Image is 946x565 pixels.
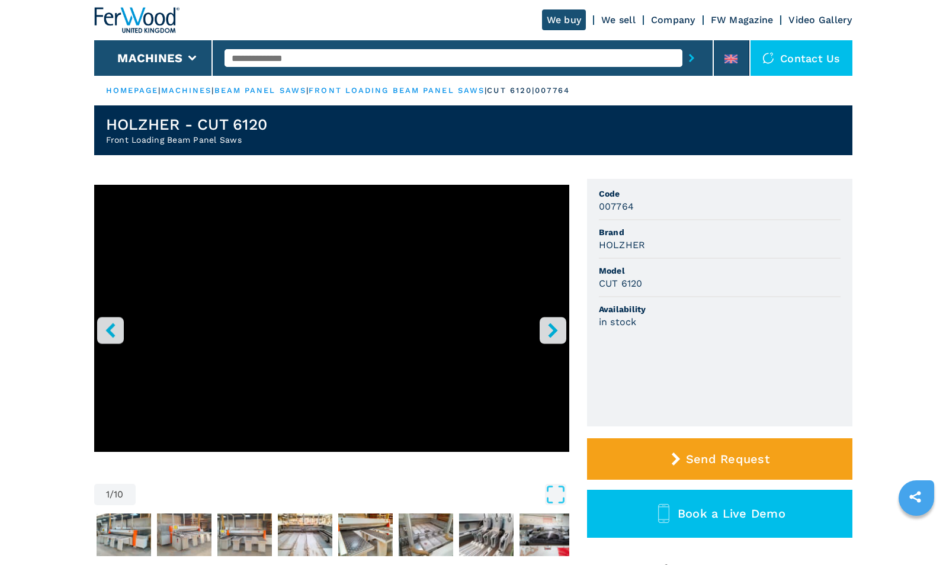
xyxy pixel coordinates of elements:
h3: in stock [599,315,637,329]
img: f8df4fee7857907fd56fe18ae64f99fc [399,513,453,556]
a: sharethis [900,482,930,512]
img: Ferwood [94,7,179,33]
span: Brand [599,226,841,238]
button: left-button [97,317,124,344]
button: Go to Slide 8 [457,511,516,558]
iframe: Sezionatrice carico frontale in azione - HOLZHER - CUT 6120 - Ferwoodgroup - 007764 [94,185,569,452]
span: | [211,86,214,95]
button: Book a Live Demo [587,490,852,538]
h3: HOLZHER [599,238,646,252]
iframe: Chat [896,512,937,556]
a: FW Magazine [711,14,774,25]
span: Book a Live Demo [678,506,785,521]
img: 5689a323ed49f2ab7bbc5a8172623413 [157,513,211,556]
button: Go to Slide 3 [155,511,214,558]
button: submit-button [682,44,701,72]
button: Open Fullscreen [139,484,566,505]
p: cut 6120 | [487,85,535,96]
button: right-button [540,317,566,344]
span: Availability [599,303,841,315]
nav: Thumbnail Navigation [94,511,569,558]
span: Send Request [686,452,769,466]
a: front loading beam panel saws [309,86,485,95]
h3: CUT 6120 [599,277,643,290]
a: HOMEPAGE [106,86,159,95]
span: | [485,86,487,95]
span: Code [599,188,841,200]
div: Contact us [751,40,852,76]
span: | [158,86,161,95]
img: cc50dcc46d5c463878d547313a415359 [459,513,514,556]
h2: Front Loading Beam Panel Saws [106,134,268,146]
span: Model [599,265,841,277]
button: Send Request [587,438,852,480]
span: 1 [106,490,110,499]
h1: HOLZHER - CUT 6120 [106,115,268,134]
button: Machines [117,51,182,65]
button: Go to Slide 9 [517,511,576,558]
a: machines [161,86,212,95]
a: Video Gallery [788,14,852,25]
h3: 007764 [599,200,634,213]
a: beam panel saws [214,86,307,95]
button: Go to Slide 7 [396,511,456,558]
button: Go to Slide 4 [215,511,274,558]
img: 38590afe14638e3eede700cbdcc87ad7 [338,513,393,556]
p: 007764 [535,85,570,96]
button: Go to Slide 2 [94,511,153,558]
a: We buy [542,9,586,30]
span: | [306,86,309,95]
img: a2ac160722ec28db3043546570cad688 [217,513,272,556]
span: / [110,490,114,499]
button: Go to Slide 6 [336,511,395,558]
span: 10 [114,490,124,499]
div: Go to Slide 1 [94,185,569,472]
img: c869f5574be8b24fd16960626a956c4a [97,513,151,556]
a: We sell [601,14,636,25]
img: bf3ac69225d45519308d71139ac2df99 [520,513,574,556]
a: Company [651,14,695,25]
button: Go to Slide 5 [275,511,335,558]
img: Contact us [762,52,774,64]
img: d9e0df7580fd72a8a730cdf5dd0467d4 [278,513,332,556]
